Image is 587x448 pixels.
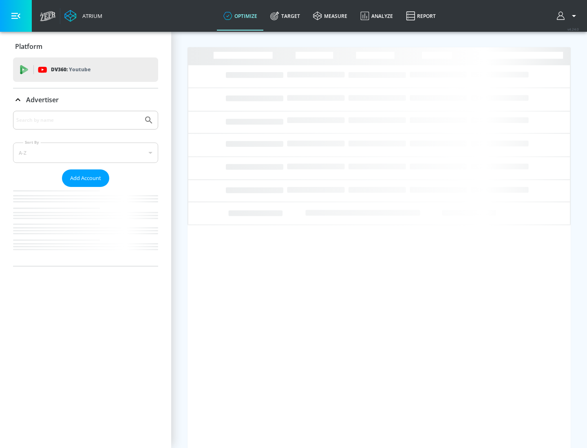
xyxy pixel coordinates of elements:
a: measure [307,1,354,31]
a: Report [399,1,442,31]
span: Add Account [70,173,101,183]
nav: list of Advertiser [13,187,158,266]
a: optimize [217,1,264,31]
div: Advertiser [13,111,158,266]
a: Atrium [64,10,102,22]
p: DV360: [51,65,90,74]
p: Advertiser [26,95,59,104]
input: Search by name [16,115,140,125]
span: v 4.24.0 [567,27,579,31]
p: Platform [15,42,42,51]
div: Platform [13,35,158,58]
label: Sort By [23,140,41,145]
div: Advertiser [13,88,158,111]
a: Analyze [354,1,399,31]
button: Add Account [62,169,109,187]
div: Atrium [79,12,102,20]
div: A-Z [13,143,158,163]
a: Target [264,1,307,31]
div: DV360: Youtube [13,57,158,82]
p: Youtube [69,65,90,74]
